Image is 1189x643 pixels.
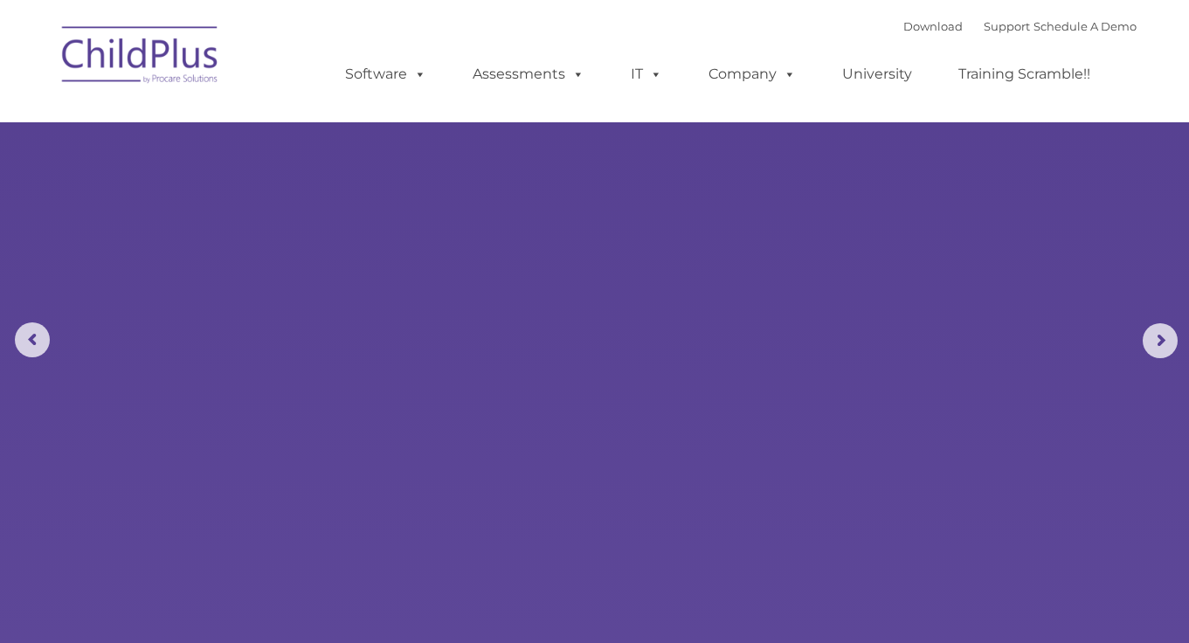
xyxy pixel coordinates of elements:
[613,57,680,92] a: IT
[53,14,228,101] img: ChildPlus by Procare Solutions
[455,57,602,92] a: Assessments
[984,19,1030,33] a: Support
[691,57,813,92] a: Company
[941,57,1108,92] a: Training Scramble!!
[328,57,444,92] a: Software
[825,57,930,92] a: University
[1033,19,1137,33] a: Schedule A Demo
[903,19,963,33] a: Download
[903,19,1137,33] font: |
